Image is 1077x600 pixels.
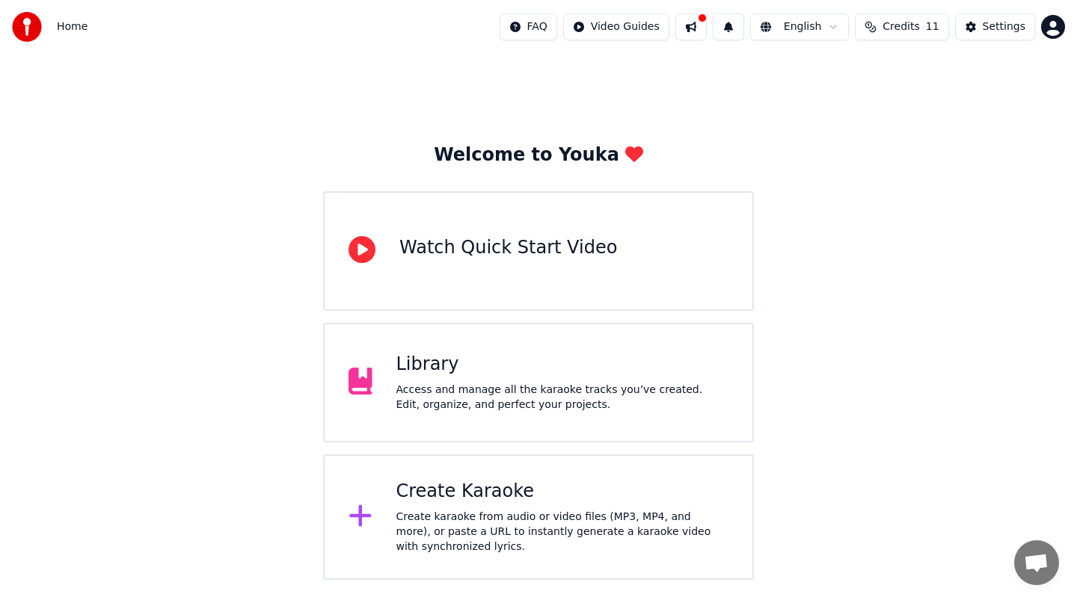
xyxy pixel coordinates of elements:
[396,353,729,377] div: Library
[955,13,1035,40] button: Settings
[57,19,88,34] nav: breadcrumb
[926,19,939,34] span: 11
[434,143,643,167] div: Welcome to Youka
[563,13,669,40] button: Video Guides
[983,19,1025,34] div: Settings
[1014,540,1059,585] a: Open chat
[883,19,919,34] span: Credits
[57,19,88,34] span: Home
[396,480,729,504] div: Create Karaoke
[855,13,948,40] button: Credits11
[500,13,557,40] button: FAQ
[396,383,729,412] div: Access and manage all the karaoke tracks you’ve created. Edit, organize, and perfect your projects.
[396,510,729,554] div: Create karaoke from audio or video files (MP3, MP4, and more), or paste a URL to instantly genera...
[12,12,42,42] img: youka
[399,236,617,260] div: Watch Quick Start Video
